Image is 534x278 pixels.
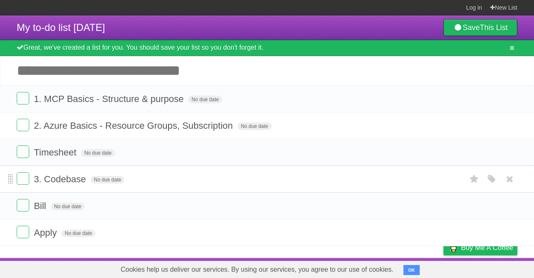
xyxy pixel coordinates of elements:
a: SaveThis List [443,19,517,36]
span: Timesheet [34,147,78,158]
span: Apply [34,227,59,238]
a: Buy me a coffee [443,240,517,255]
span: No due date [51,203,85,210]
span: No due date [91,176,124,184]
a: Suggest a feature [465,260,517,276]
label: Done [17,199,29,212]
span: No due date [237,122,271,130]
label: Done [17,145,29,158]
span: No due date [81,149,115,157]
span: 2. Azure Basics - Resource Groups, Subscription [34,120,235,131]
a: Terms [404,260,423,276]
span: No due date [61,230,95,237]
label: Done [17,226,29,238]
a: Developers [360,260,394,276]
button: OK [403,265,420,275]
span: Buy me a coffee [461,240,513,255]
label: Done [17,172,29,185]
span: No due date [188,96,222,103]
img: Buy me a coffee [448,240,459,255]
span: Bill [34,201,48,211]
span: Cookies help us deliver our services. By using our services, you agree to our use of cookies. [112,261,402,278]
label: Done [17,92,29,105]
span: My to-do list [DATE] [17,22,105,33]
b: This List [480,23,508,32]
label: Star task [466,172,482,186]
span: 3. Codebase [34,174,88,184]
a: About [332,260,350,276]
label: Done [17,119,29,131]
a: Privacy [433,260,454,276]
span: 1. MCP Basics - Structure & purpose [34,94,186,104]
